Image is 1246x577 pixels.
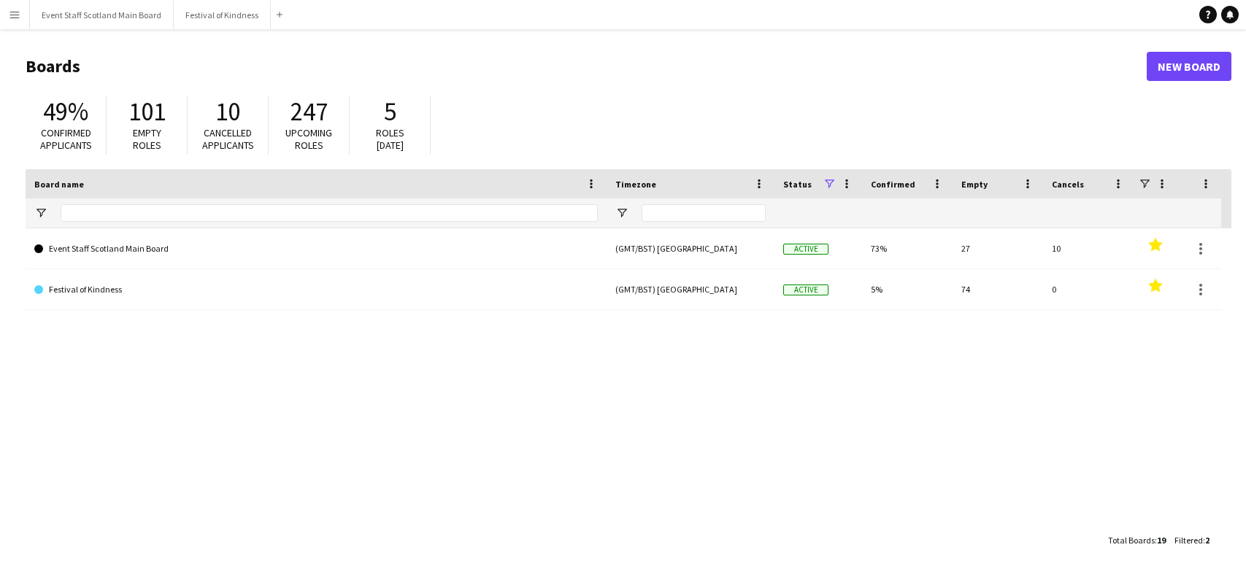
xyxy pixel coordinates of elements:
[871,179,915,190] span: Confirmed
[34,269,598,310] a: Festival of Kindness
[43,96,88,128] span: 49%
[1052,179,1084,190] span: Cancels
[642,204,766,222] input: Timezone Filter Input
[1174,526,1210,554] div: :
[285,126,332,152] span: Upcoming roles
[1147,52,1231,81] a: New Board
[34,206,47,220] button: Open Filter Menu
[133,126,161,152] span: Empty roles
[953,228,1043,268] div: 27
[376,126,404,152] span: Roles [DATE]
[291,96,328,128] span: 247
[862,228,953,268] div: 73%
[384,96,396,128] span: 5
[61,204,598,222] input: Board name Filter Input
[174,1,271,29] button: Festival of Kindness
[607,269,774,309] div: (GMT/BST) [GEOGRAPHIC_DATA]
[128,96,166,128] span: 101
[783,244,828,255] span: Active
[26,55,1147,77] h1: Boards
[1174,535,1203,546] span: Filtered
[1043,228,1134,268] div: 10
[34,179,84,190] span: Board name
[215,96,240,128] span: 10
[1108,526,1166,554] div: :
[1108,535,1155,546] span: Total Boards
[1043,269,1134,309] div: 0
[34,228,598,269] a: Event Staff Scotland Main Board
[953,269,1043,309] div: 74
[607,228,774,268] div: (GMT/BST) [GEOGRAPHIC_DATA]
[615,179,656,190] span: Timezone
[783,179,812,190] span: Status
[40,126,92,152] span: Confirmed applicants
[615,206,628,220] button: Open Filter Menu
[961,179,988,190] span: Empty
[1157,535,1166,546] span: 19
[30,1,174,29] button: Event Staff Scotland Main Board
[783,284,828,295] span: Active
[202,126,254,152] span: Cancelled applicants
[1205,535,1210,546] span: 2
[862,269,953,309] div: 5%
